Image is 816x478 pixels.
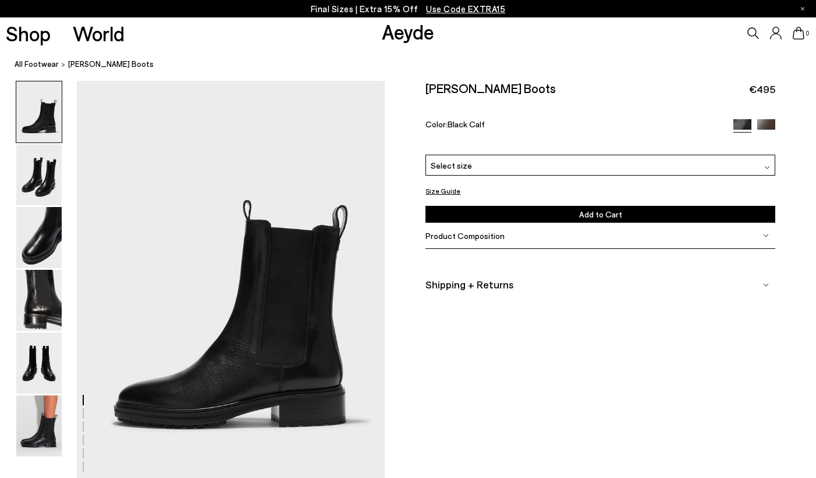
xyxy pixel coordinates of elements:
[579,209,622,219] span: Add to Cart
[16,333,62,394] img: Jack Chelsea Boots - Image 5
[16,395,62,456] img: Jack Chelsea Boots - Image 6
[16,81,62,142] img: Jack Chelsea Boots - Image 1
[6,23,51,44] a: Shop
[425,277,513,292] span: Shipping + Returns
[425,231,505,241] span: Product Composition
[15,58,59,70] a: All Footwear
[426,3,505,14] span: Navigate to /collections/ss25-final-sizes
[763,233,769,238] img: svg%3E
[448,119,485,129] span: Black Calf
[425,187,460,195] button: Size Guide
[425,206,775,223] button: Add to Cart
[425,119,722,133] div: Color:
[16,207,62,268] img: Jack Chelsea Boots - Image 3
[16,270,62,331] img: Jack Chelsea Boots - Image 4
[431,160,472,170] span: Select size
[764,165,770,170] img: svg%3E
[16,144,62,205] img: Jack Chelsea Boots - Image 2
[425,81,556,95] h2: [PERSON_NAME] Boots
[382,19,434,44] a: Aeyde
[311,2,506,16] p: Final Sizes | Extra 15% Off
[15,49,816,81] nav: breadcrumb
[793,27,804,40] a: 0
[804,30,810,37] span: 0
[763,282,769,288] img: svg%3E
[73,23,125,44] a: World
[749,82,775,97] span: €495
[68,58,154,70] span: [PERSON_NAME] Boots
